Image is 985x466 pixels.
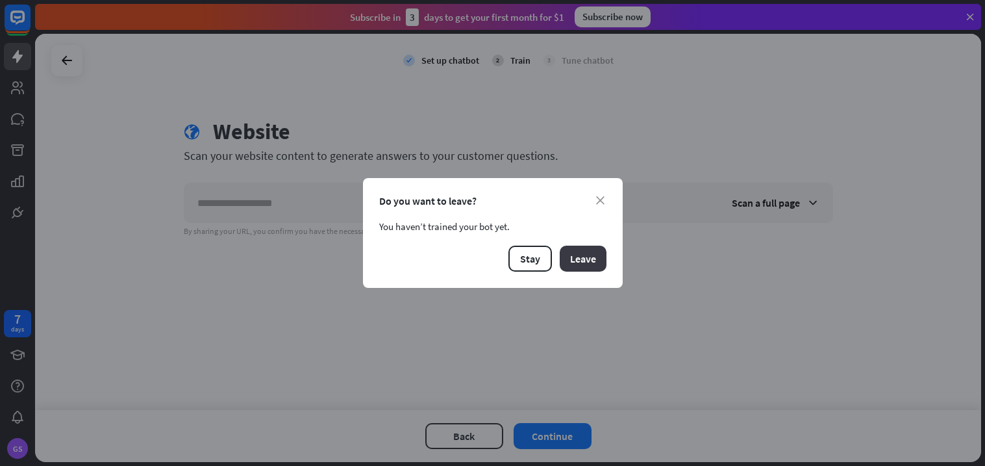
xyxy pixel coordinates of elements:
[596,196,605,205] i: close
[560,246,606,272] button: Leave
[379,220,606,233] div: You haven’t trained your bot yet.
[10,5,49,44] button: Open LiveChat chat widget
[379,194,606,207] div: Do you want to leave?
[508,246,552,272] button: Stay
